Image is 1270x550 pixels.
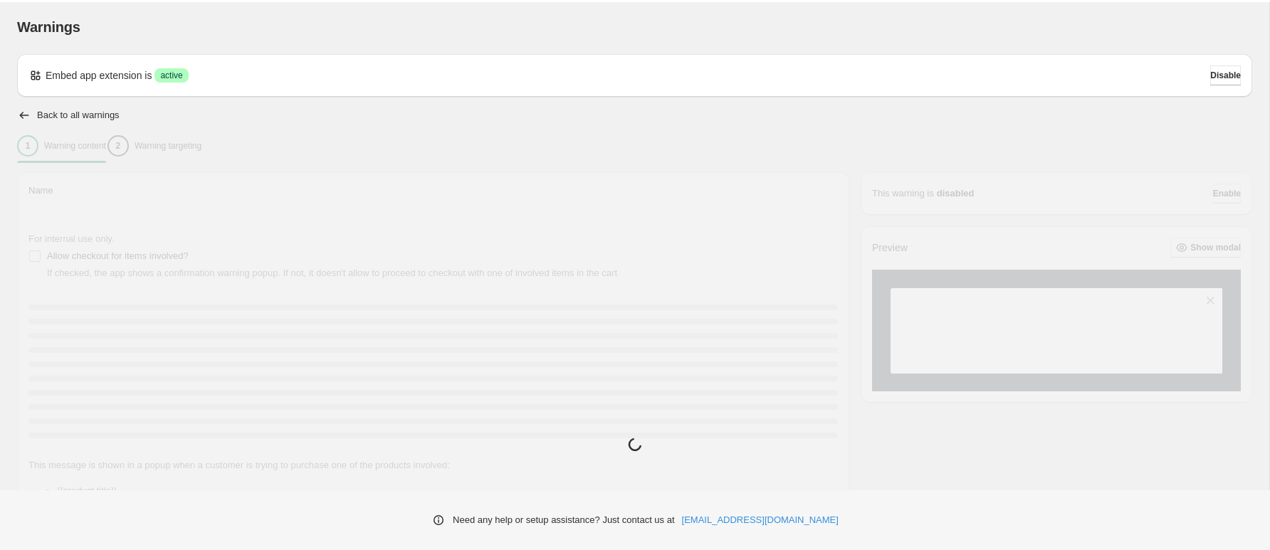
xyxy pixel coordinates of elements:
[37,110,120,121] h2: Back to all warnings
[17,19,80,35] span: Warnings
[1210,65,1241,85] button: Disable
[46,68,152,83] p: Embed app extension is
[682,513,839,527] a: [EMAIL_ADDRESS][DOMAIN_NAME]
[1210,70,1241,81] span: Disable
[160,70,182,81] span: active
